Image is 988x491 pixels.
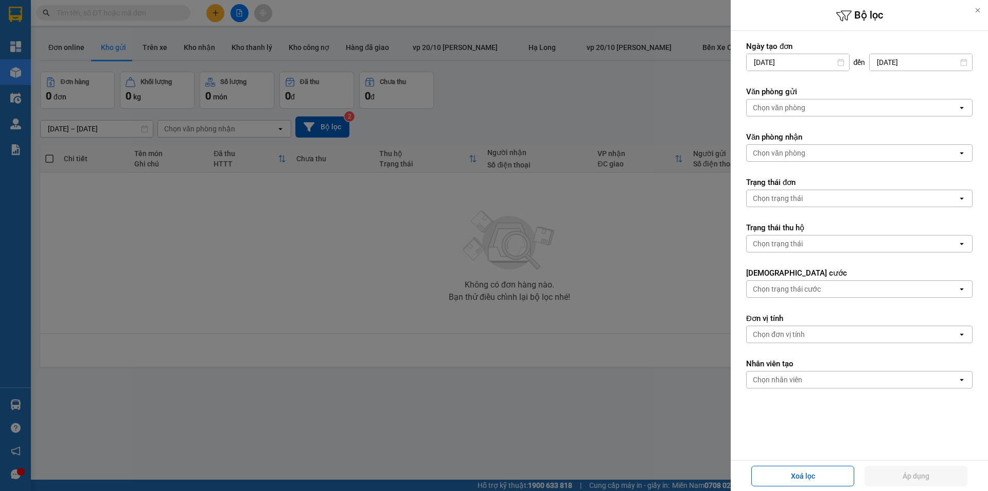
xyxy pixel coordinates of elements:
[753,148,805,158] div: Chọn văn phòng
[57,38,234,51] li: Hotline: 19003239 - 0926.621.621
[958,376,966,384] svg: open
[753,193,803,204] div: Chọn trạng thái
[746,177,973,188] label: Trạng thái đơn
[746,268,973,278] label: [DEMOGRAPHIC_DATA] cước
[746,223,973,233] label: Trạng thái thu hộ
[753,103,805,113] div: Chọn văn phòng
[958,194,966,202] svg: open
[746,41,973,52] label: Ngày tạo đơn
[753,375,802,385] div: Chọn nhân viên
[958,330,966,338] svg: open
[97,53,193,66] b: Gửi khách hàng
[746,313,973,324] label: Đơn vị tính
[753,239,803,249] div: Chọn trạng thái
[753,329,805,340] div: Chọn đơn vị tính
[746,359,973,369] label: Nhân viên tạo
[958,149,966,157] svg: open
[13,13,64,64] img: logo.jpg
[958,104,966,112] svg: open
[57,25,234,38] li: Số [GEOGRAPHIC_DATA], [GEOGRAPHIC_DATA]
[958,240,966,248] svg: open
[751,466,854,486] button: Xoá lọc
[958,285,966,293] svg: open
[13,75,105,109] b: GỬI : Văn phòng Lào Cai
[112,75,179,97] h1: 7MYNWJHC
[78,12,212,25] b: [PERSON_NAME] Sunrise
[746,132,973,142] label: Văn phòng nhận
[746,87,973,97] label: Văn phòng gửi
[747,54,849,71] input: Select a date.
[854,57,866,67] span: đến
[864,466,967,486] button: Áp dụng
[870,54,972,71] input: Select a date.
[731,8,988,24] h6: Bộ lọc
[753,284,821,294] div: Chọn trạng thái cước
